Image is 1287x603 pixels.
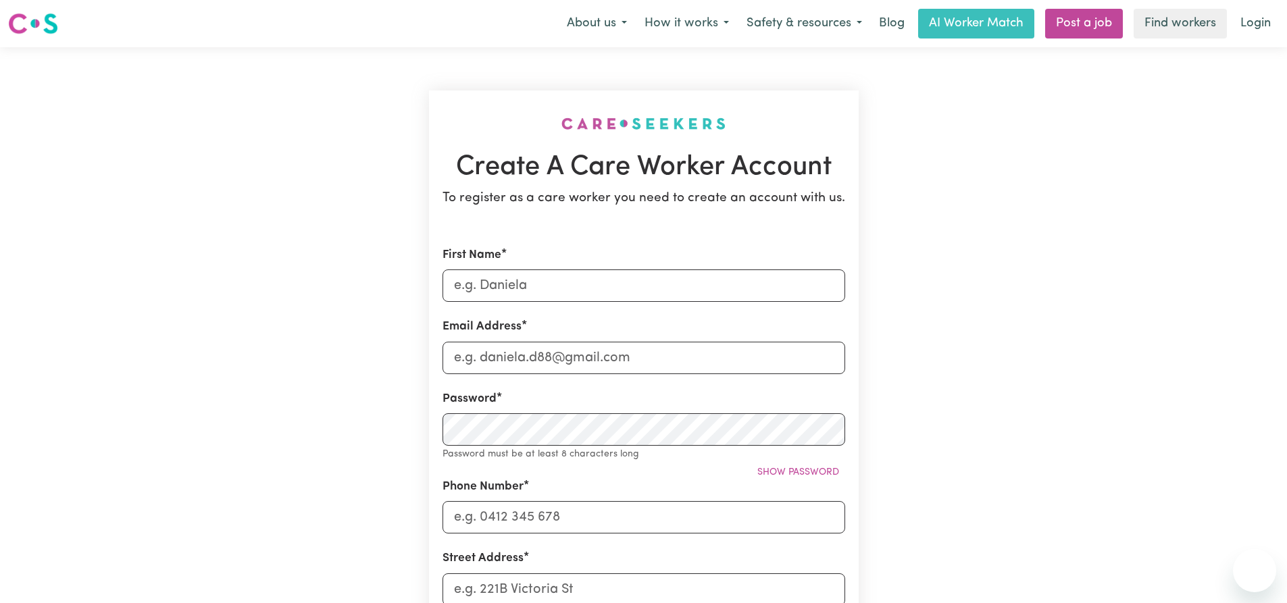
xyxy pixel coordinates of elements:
a: Login [1232,9,1279,38]
a: Find workers [1134,9,1227,38]
input: e.g. Daniela [443,269,845,302]
img: Careseekers logo [8,11,58,36]
label: First Name [443,246,501,264]
a: AI Worker Match [918,9,1034,38]
label: Password [443,390,497,408]
label: Phone Number [443,478,524,496]
input: e.g. 0412 345 678 [443,501,845,533]
iframe: Button to launch messaging window [1233,549,1276,592]
h1: Create A Care Worker Account [443,151,845,184]
label: Email Address [443,318,522,336]
label: Street Address [443,550,524,567]
button: Safety & resources [738,9,871,38]
button: About us [558,9,636,38]
a: Careseekers logo [8,8,58,39]
span: Show password [757,467,839,477]
p: To register as a care worker you need to create an account with us. [443,189,845,209]
button: Show password [751,462,845,483]
button: How it works [636,9,738,38]
a: Post a job [1045,9,1123,38]
a: Blog [871,9,913,38]
input: e.g. daniela.d88@gmail.com [443,342,845,374]
small: Password must be at least 8 characters long [443,449,639,459]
